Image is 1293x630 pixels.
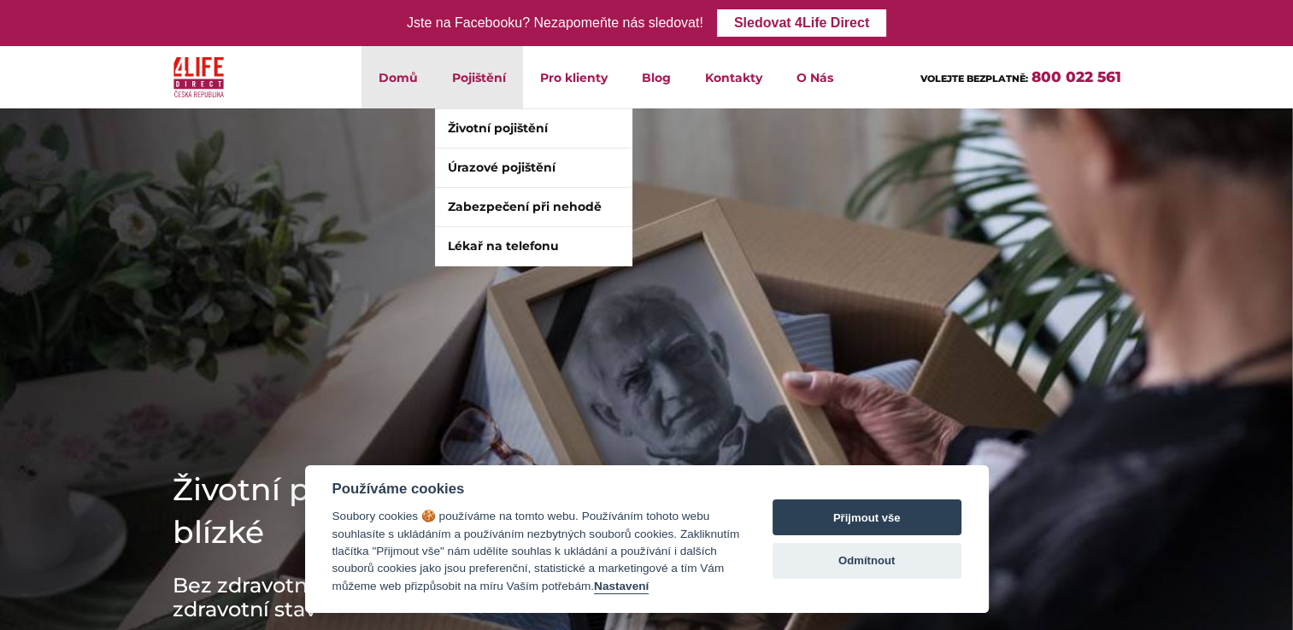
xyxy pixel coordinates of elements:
a: Blog [625,46,688,108]
a: Sledovat 4Life Direct [717,9,886,37]
span: VOLEJTE BEZPLATNĚ: [920,73,1028,85]
button: Nastavení [594,580,649,594]
button: Odmítnout [773,543,961,579]
button: Přijmout vše [773,499,961,535]
img: 4Life Direct Česká republika logo [173,53,225,102]
a: Lékař na telefonu [435,227,632,265]
a: Životní pojištění [435,109,632,148]
div: Používáme cookies [332,481,740,498]
h1: Životní pojištění Jistota pro mé blízké [173,468,685,553]
a: 800 022 561 [1031,68,1121,85]
a: Úrazové pojištění [435,149,632,187]
h3: Bez zdravotních dotazníků a otázek na Váš zdravotní stav [173,574,685,621]
div: Soubory cookies 🍪 používáme na tomto webu. Používáním tohoto webu souhlasíte s ukládáním a použív... [332,508,740,595]
a: Zabezpečení při nehodě [435,188,632,226]
a: Domů [361,46,435,108]
div: Jste na Facebooku? Nezapomeňte nás sledovat! [407,11,703,36]
a: Kontakty [688,46,779,108]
